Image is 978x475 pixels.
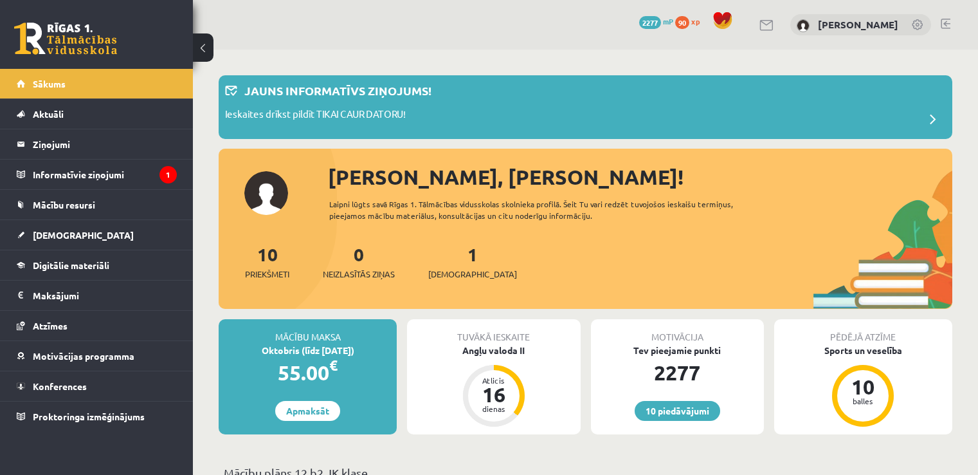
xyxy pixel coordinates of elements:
span: 90 [675,16,689,29]
span: Motivācijas programma [33,350,134,362]
div: Angļu valoda II [407,344,580,357]
a: Atzīmes [17,311,177,340]
a: Motivācijas programma [17,341,177,371]
div: Tuvākā ieskaite [407,319,580,344]
div: dienas [475,405,513,413]
a: Sports un veselība 10 balles [774,344,952,429]
a: Konferences [17,371,177,401]
span: € [329,356,338,375]
div: balles [844,397,882,405]
div: Tev pieejamie punkti [591,344,764,357]
a: 90 xp [675,16,706,26]
a: Sākums [17,69,177,98]
div: Pēdējā atzīme [774,319,952,344]
a: Mācību resursi [17,190,177,219]
legend: Maksājumi [33,281,177,310]
a: Aktuāli [17,99,177,129]
span: 2277 [639,16,661,29]
a: Jauns informatīvs ziņojums! Ieskaites drīkst pildīt TIKAI CAUR DATORU! [225,82,946,133]
legend: Ziņojumi [33,129,177,159]
div: Mācību maksa [219,319,397,344]
i: 1 [159,166,177,183]
a: 10Priekšmeti [245,243,289,281]
a: Proktoringa izmēģinājums [17,402,177,431]
span: Proktoringa izmēģinājums [33,411,145,422]
span: [DEMOGRAPHIC_DATA] [428,268,517,281]
a: Digitālie materiāli [17,250,177,280]
a: Rīgas 1. Tālmācības vidusskola [14,23,117,55]
a: Apmaksāt [275,401,340,421]
span: [DEMOGRAPHIC_DATA] [33,229,134,241]
span: Sākums [33,78,66,89]
div: 2277 [591,357,764,388]
div: Laipni lūgts savā Rīgas 1. Tālmācības vidusskolas skolnieka profilā. Šeit Tu vari redzēt tuvojošo... [329,198,770,221]
span: Mācību resursi [33,199,95,210]
span: Priekšmeti [245,268,289,281]
a: 1[DEMOGRAPHIC_DATA] [428,243,517,281]
a: Ziņojumi [17,129,177,159]
span: Digitālie materiāli [33,259,109,271]
div: [PERSON_NAME], [PERSON_NAME]! [328,162,952,192]
a: [DEMOGRAPHIC_DATA] [17,220,177,250]
div: Motivācija [591,319,764,344]
div: Sports un veselība [774,344,952,357]
a: 10 piedāvājumi [635,401,720,421]
span: Aktuāli [33,108,64,120]
p: Ieskaites drīkst pildīt TIKAI CAUR DATORU! [225,107,406,125]
p: Jauns informatīvs ziņojums! [244,82,431,99]
span: Konferences [33,380,87,392]
span: mP [663,16,673,26]
div: 10 [844,377,882,397]
a: Maksājumi [17,281,177,310]
a: Angļu valoda II Atlicis 16 dienas [407,344,580,429]
span: Atzīmes [33,320,68,331]
div: 55.00 [219,357,397,388]
div: Atlicis [475,377,513,384]
div: Oktobris (līdz [DATE]) [219,344,397,357]
a: 2277 mP [639,16,673,26]
span: xp [691,16,700,26]
span: Neizlasītās ziņas [323,268,395,281]
div: 16 [475,384,513,405]
legend: Informatīvie ziņojumi [33,160,177,189]
a: [PERSON_NAME] [818,18,898,31]
img: Roberts Masjulis [797,19,810,32]
a: 0Neizlasītās ziņas [323,243,395,281]
a: Informatīvie ziņojumi1 [17,160,177,189]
